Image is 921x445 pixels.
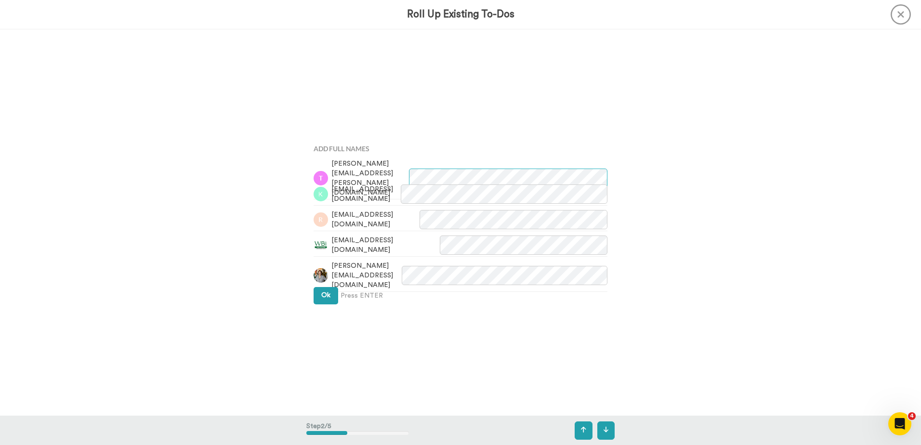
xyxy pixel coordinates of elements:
[314,268,328,283] img: e662db52-5ab1-4eb4-ae43-83136901e50d.jpg
[331,261,402,290] span: [PERSON_NAME][EMAIL_ADDRESS][DOMAIN_NAME]
[314,212,328,227] img: r.png
[306,417,409,445] div: Step 2 / 5
[331,236,440,255] span: [EMAIL_ADDRESS][DOMAIN_NAME]
[331,184,401,204] span: [EMAIL_ADDRESS][DOMAIN_NAME]
[314,187,328,201] img: k.png
[321,292,330,299] span: Ok
[314,145,607,152] h4: Add Full Names
[331,159,409,197] span: [PERSON_NAME][EMAIL_ADDRESS][PERSON_NAME][DOMAIN_NAME]
[407,9,514,20] h3: Roll Up Existing To-Dos
[888,412,911,435] iframe: Intercom live chat
[341,291,383,301] span: Press ENTER
[908,412,916,420] span: 4
[314,171,328,185] img: t.png
[314,238,328,252] img: fd885deb-6fdd-46b8-b419-4e369c214579.jpg
[314,287,338,304] button: Ok
[331,210,420,229] span: [EMAIL_ADDRESS][DOMAIN_NAME]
